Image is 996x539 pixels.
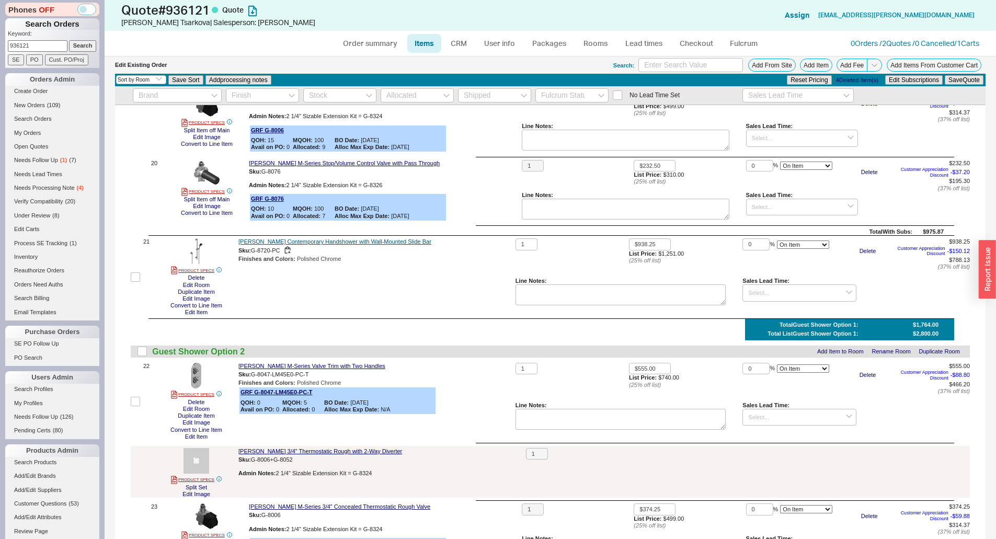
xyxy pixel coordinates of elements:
a: Items [407,34,441,53]
div: Orders Admin [5,73,99,86]
span: G-8006 [261,99,281,106]
div: Sales Lead Time: [746,192,858,199]
div: ( 37 % off list) [856,388,970,395]
span: Sku: [249,99,261,106]
span: 9 [293,144,335,151]
span: - $88.80 [951,372,970,379]
button: Edit Image [179,419,213,426]
a: [EMAIL_ADDRESS][PERSON_NAME][DOMAIN_NAME] [818,12,975,19]
span: - $59.88 [951,513,970,520]
span: Process SE Tracking [14,240,67,246]
span: [DATE] [324,399,387,406]
span: Sku: [249,168,261,174]
input: Select... [746,130,858,147]
img: no_photo [184,448,209,474]
span: 100 [293,137,335,144]
i: ( 25 % off list) [634,110,666,116]
a: Lead times [617,34,670,53]
a: PRODUCT SPECS [181,119,225,127]
div: Line Notes: [516,278,726,284]
div: $499.00 [634,103,746,117]
div: Total Guest Shower Option 1 : [780,322,858,328]
span: 0 [282,406,324,413]
input: PO [26,54,43,65]
b: Alloc Max Exp Date: [335,213,390,219]
i: ( 25 % off list) [634,178,666,185]
a: User info [476,34,523,53]
button: Convert to Line Item [178,210,236,216]
span: 20 [151,160,157,223]
div: Line Notes: [516,402,726,409]
div: Edit Existing Order [115,62,167,68]
button: Convert to Line Item [178,141,236,147]
a: Search Products [5,457,99,468]
button: Add Item to Room [814,348,867,355]
img: G-8047-LM45E0_1_dw9xhe [184,363,209,388]
input: Brand [133,88,222,102]
span: 100 [293,205,335,212]
a: /1Carts [954,39,979,48]
a: Email Templates [5,307,99,318]
span: Add Fee [840,62,864,69]
div: $499.00 [634,515,746,529]
div: $310.00 [634,171,746,185]
button: Add From Site [748,59,796,72]
a: My Orders [5,128,99,139]
svg: open menu [846,414,852,418]
div: $2,800.00 [913,330,938,337]
span: 19 [151,91,157,154]
span: Admin Notes: [238,470,276,476]
h1: Quote # 936121 [121,3,501,17]
b: BO Date: [324,399,349,406]
a: PO Search [5,352,99,363]
span: ( 7 ) [69,157,76,163]
a: PRODUCT SPECS [171,391,214,399]
a: Needs Processing Note(4) [5,182,99,193]
span: 7 [293,213,335,220]
img: G-8720_800x512_1_bgm7cl [184,238,209,264]
b: BO Date: [335,205,359,212]
b: List Price: [629,374,657,381]
a: Verify Compatibility(20) [5,196,99,207]
span: % [770,365,775,372]
div: Phones [5,3,99,16]
span: New Orders [14,102,45,108]
div: Sales Lead Time: [746,123,858,130]
span: Customer Questions [14,500,66,507]
a: Reauthorize Orders [5,265,99,276]
span: [DATE] [335,137,397,144]
div: 2 1/4" Sizable Extension Kit = G-8326 [249,182,518,189]
a: Needs Lead Times [5,169,99,180]
span: Sku: [238,247,251,253]
div: 2 1/4" Sizable Extension Kit = G-8324 [249,113,518,120]
button: Split Set [182,484,210,491]
a: Open Quotes [5,141,99,152]
b: BO Date: [335,137,359,143]
svg: open menu [289,94,295,98]
span: G-8076 [261,168,281,174]
span: Needs Processing Note [14,185,75,191]
span: $466.20 [949,381,970,387]
a: Add/Edit Suppliers [5,485,99,496]
span: % [770,241,775,248]
a: Inventory [5,251,99,262]
svg: open menu [843,94,850,98]
button: Delete [858,169,881,176]
span: ( 80 ) [53,427,63,433]
input: Cust. PO/Proj [45,54,88,65]
i: ( 25 % off list) [629,257,661,263]
button: Duplicate Item [175,412,217,419]
span: $232.50 [949,160,970,166]
span: % [773,162,779,169]
a: Orders Need Auths [5,279,99,290]
div: 2 1/4" Sizable Extension Kit = G-8324 [238,470,511,477]
input: Fulcrum Status [535,88,609,102]
a: Add/Edit Attributes [5,512,99,523]
b: QOH: [251,137,266,143]
input: Select... [742,409,856,426]
span: ( 1 ) [70,240,76,246]
b: Finishes and Colors : [238,380,295,386]
span: Sku: [249,512,261,518]
b: Allocated: [282,406,310,412]
div: Polished Chrome [238,256,511,262]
